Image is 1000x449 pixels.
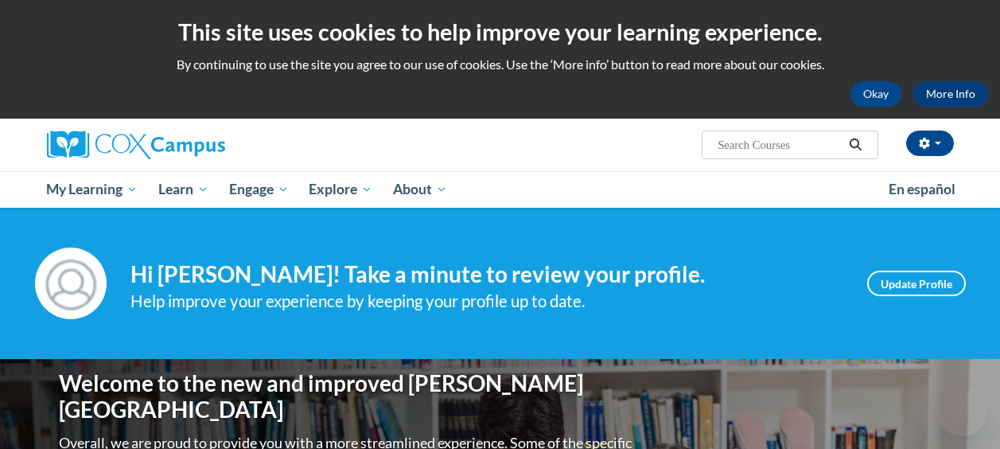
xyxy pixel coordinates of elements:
p: By continuing to use the site you agree to our use of cookies. Use the ‘More info’ button to read... [12,56,988,73]
span: My Learning [46,180,138,199]
button: Okay [850,81,901,107]
a: More Info [913,81,988,107]
a: My Learning [37,171,149,208]
span: Engage [229,180,289,199]
span: En español [889,181,955,197]
img: Cox Campus [47,131,225,159]
span: Explore [309,180,372,199]
a: Explore [298,171,383,208]
a: Update Profile [867,271,966,296]
span: About [393,180,447,199]
a: Learn [148,171,219,208]
span: Learn [158,180,208,199]
iframe: Button to launch messaging window [936,385,987,436]
h1: Welcome to the new and improved [PERSON_NAME][GEOGRAPHIC_DATA] [59,370,636,424]
div: Main menu [35,171,966,208]
div: Help improve your experience by keeping your profile up to date. [130,288,843,314]
a: Cox Campus [47,131,333,159]
img: Profile Image [35,248,107,319]
input: Search Courses [716,135,843,154]
button: Search [843,135,867,154]
h2: This site uses cookies to help improve your learning experience. [12,16,988,48]
a: About [383,171,457,208]
button: Account Settings [906,131,954,156]
h4: Hi [PERSON_NAME]! Take a minute to review your profile. [130,261,843,288]
a: Engage [219,171,299,208]
a: En español [878,173,966,206]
